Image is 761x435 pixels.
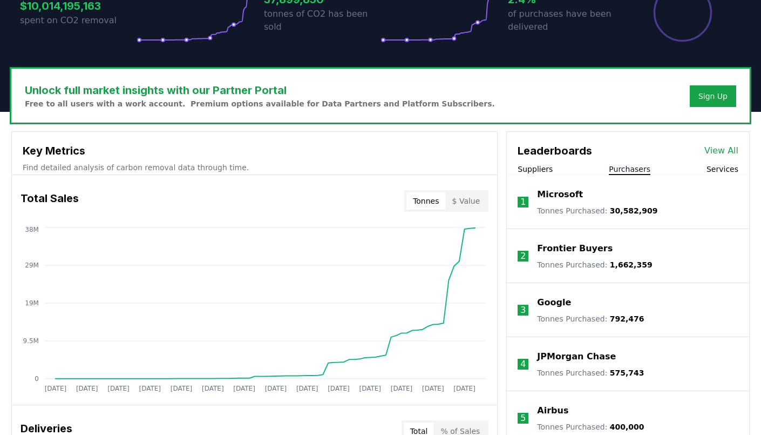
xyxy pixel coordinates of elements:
button: Tonnes [406,192,445,210]
tspan: [DATE] [45,385,67,392]
h3: Key Metrics [23,143,486,159]
tspan: [DATE] [454,385,476,392]
a: Microsoft [537,188,583,201]
span: 575,743 [610,369,644,377]
tspan: [DATE] [391,385,413,392]
tspan: [DATE] [107,385,130,392]
span: 792,476 [610,314,644,323]
tspan: [DATE] [202,385,224,392]
tspan: [DATE] [265,385,287,392]
span: 400,000 [610,423,644,431]
a: Airbus [537,404,568,417]
p: 4 [520,358,526,371]
p: spent on CO2 removal [20,14,137,27]
p: Tonnes Purchased : [537,259,652,270]
a: View All [704,144,738,157]
button: Purchasers [609,164,650,175]
tspan: [DATE] [422,385,444,392]
p: Tonnes Purchased : [537,367,644,378]
h3: Leaderboards [518,143,592,159]
button: Services [706,164,738,175]
h3: Total Sales [21,190,79,212]
tspan: 29M [25,262,39,269]
tspan: [DATE] [359,385,382,392]
p: Tonnes Purchased : [537,205,657,216]
tspan: [DATE] [76,385,98,392]
a: Sign Up [698,91,728,102]
p: Find detailed analysis of carbon removal data through time. [23,162,486,173]
p: 1 [520,196,526,209]
button: $ Value [446,192,487,210]
p: Tonnes Purchased : [537,313,644,324]
tspan: [DATE] [328,385,350,392]
span: 1,662,359 [610,260,653,269]
tspan: 0 [35,375,39,383]
p: of purchases have been delivered [508,8,624,34]
p: Free to all users with a work account. Premium options available for Data Partners and Platform S... [25,98,495,109]
tspan: [DATE] [171,385,193,392]
button: Suppliers [518,164,553,175]
p: tonnes of CO2 has been sold [264,8,380,34]
span: 30,582,909 [610,206,658,215]
tspan: 38M [25,226,39,233]
tspan: 19M [25,299,39,307]
tspan: [DATE] [234,385,256,392]
p: 5 [520,412,526,425]
tspan: 9.5M [23,337,39,345]
button: Sign Up [690,85,736,107]
tspan: [DATE] [139,385,161,392]
a: Google [537,296,571,309]
tspan: [DATE] [296,385,318,392]
p: 2 [520,250,526,263]
a: Frontier Buyers [537,242,613,255]
a: JPMorgan Chase [537,350,616,363]
p: 3 [520,304,526,317]
h3: Unlock full market insights with our Partner Portal [25,82,495,98]
p: Tonnes Purchased : [537,421,644,432]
